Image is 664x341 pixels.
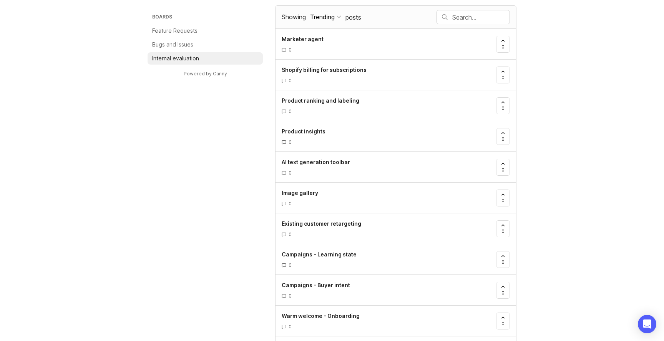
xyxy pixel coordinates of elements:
a: Product insights0 [282,127,496,145]
span: 0 [501,136,505,142]
span: Campaigns - Learning state [282,251,357,258]
span: AI text generation toolbar [282,159,350,165]
button: 0 [496,190,510,206]
button: 0 [496,128,510,145]
a: Bugs and Issues [148,38,263,51]
a: Powered by Canny [183,69,228,78]
p: Internal evaluation [152,55,199,62]
span: Campaigns - Buyer intent [282,282,350,288]
a: Product ranking and labeling0 [282,96,496,115]
span: 0 [501,259,505,265]
span: 0 [501,289,505,296]
span: 0 [289,323,292,330]
a: Marketer agent0 [282,35,496,53]
button: 0 [496,282,510,299]
span: 0 [289,200,292,207]
span: 0 [501,197,505,204]
span: 0 [289,262,292,268]
span: Marketer agent [282,36,324,42]
button: 0 [496,220,510,237]
button: 0 [496,97,510,114]
span: Warm welcome - Onboarding [282,313,360,319]
a: AI text generation toolbar0 [282,158,496,176]
a: Image gallery0 [282,189,496,207]
a: Existing customer retargeting0 [282,220,496,238]
span: Product ranking and labeling [282,97,359,104]
span: 0 [501,105,505,111]
span: 0 [289,170,292,176]
span: 0 [289,108,292,115]
a: Shopify billing for subscriptions0 [282,66,496,84]
div: Open Intercom Messenger [638,315,656,333]
button: 0 [496,251,510,268]
a: Warm welcome - Onboarding0 [282,312,496,330]
span: Existing customer retargeting [282,220,361,227]
span: 0 [289,47,292,53]
button: 0 [496,159,510,176]
span: 0 [289,77,292,84]
span: posts [345,13,361,22]
span: 0 [501,320,505,327]
a: Campaigns - Learning state0 [282,250,496,268]
p: Bugs and Issues [152,41,193,48]
div: Trending [310,13,335,21]
a: Campaigns - Buyer intent0 [282,281,496,299]
span: 0 [501,74,505,81]
span: 0 [289,231,292,238]
span: 0 [289,139,292,145]
a: Feature Requests [148,25,263,37]
span: 0 [501,43,505,50]
button: Showing [309,12,343,22]
span: 0 [289,293,292,299]
input: Search… [452,13,510,22]
a: Internal evaluation [148,52,263,65]
span: 0 [501,166,505,173]
span: Showing [282,13,306,21]
button: 0 [496,36,510,53]
span: 0 [501,228,505,235]
button: 0 [496,313,510,329]
button: 0 [496,67,510,83]
span: Image gallery [282,190,318,196]
p: Feature Requests [152,27,198,35]
span: Product insights [282,128,325,135]
h3: Boards [151,12,263,23]
span: Shopify billing for subscriptions [282,67,367,73]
